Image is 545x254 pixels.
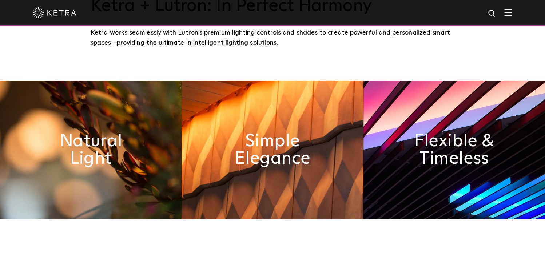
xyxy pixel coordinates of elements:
[45,132,136,167] h2: Natural Light
[33,7,76,18] img: ketra-logo-2019-white
[91,28,454,48] div: Ketra works seamlessly with Lutron’s premium lighting controls and shades to create powerful and ...
[182,81,363,219] img: simple_elegance
[409,132,500,167] h2: Flexible & Timeless
[363,81,545,219] img: flexible_timeless_ketra
[227,132,318,167] h2: Simple Elegance
[504,9,512,16] img: Hamburger%20Nav.svg
[488,9,497,18] img: search icon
